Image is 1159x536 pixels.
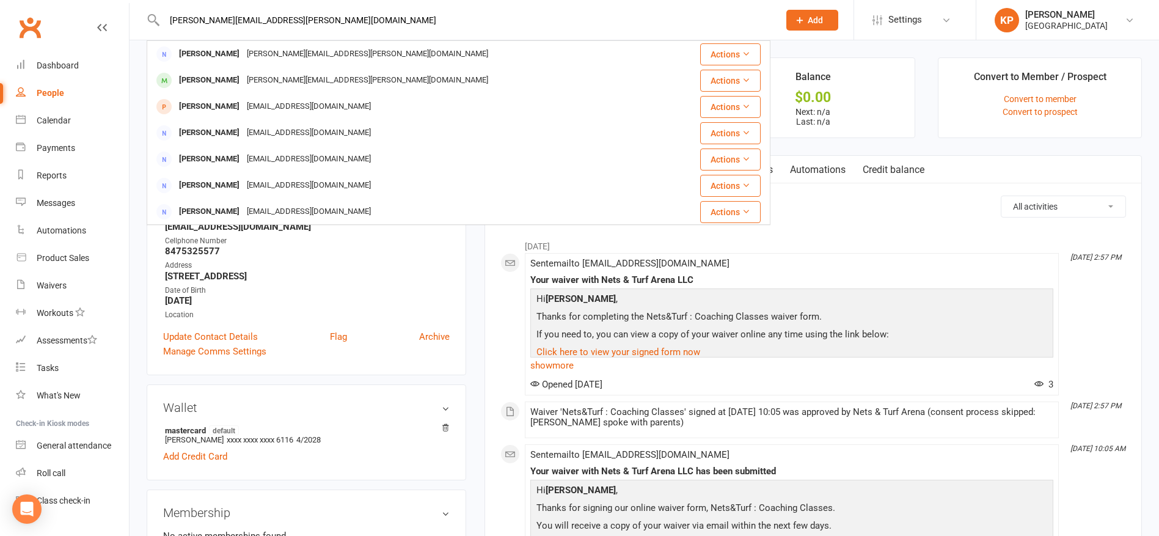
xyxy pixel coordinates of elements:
[163,424,450,446] li: [PERSON_NAME]
[37,441,111,450] div: General attendance
[165,425,444,435] strong: mastercard
[165,309,450,321] div: Location
[163,329,258,344] a: Update Contact Details
[165,260,450,271] div: Address
[12,494,42,524] div: Open Intercom Messenger
[16,162,129,189] a: Reports
[163,449,227,464] a: Add Credit Card
[1025,20,1108,31] div: [GEOGRAPHIC_DATA]
[530,258,729,269] span: Sent email to [EMAIL_ADDRESS][DOMAIN_NAME]
[16,432,129,460] a: General attendance kiosk mode
[1070,253,1121,262] i: [DATE] 2:57 PM
[530,357,1053,374] a: show more
[243,203,375,221] div: [EMAIL_ADDRESS][DOMAIN_NAME]
[37,363,59,373] div: Tasks
[37,61,79,70] div: Dashboard
[500,233,1126,253] li: [DATE]
[165,221,450,232] strong: [EMAIL_ADDRESS][DOMAIN_NAME]
[175,177,243,194] div: [PERSON_NAME]
[37,391,81,400] div: What's New
[243,98,375,116] div: [EMAIL_ADDRESS][DOMAIN_NAME]
[165,246,450,257] strong: 8475325577
[500,196,1126,215] h3: Activity
[1003,107,1078,117] a: Convert to prospect
[700,96,761,118] button: Actions
[296,435,321,444] span: 4/2028
[16,189,129,217] a: Messages
[209,425,239,435] span: default
[1025,9,1108,20] div: [PERSON_NAME]
[165,235,450,247] div: Cellphone Number
[533,327,1050,345] p: If you need to, you can view a copy of your waiver online any time using the link below:
[16,244,129,272] a: Product Sales
[163,344,266,359] a: Manage Comms Settings
[808,15,823,25] span: Add
[1070,402,1121,410] i: [DATE] 2:57 PM
[37,198,75,208] div: Messages
[536,347,700,358] a: Click here to view your signed form now
[854,156,933,184] a: Credit balance
[700,43,761,65] button: Actions
[37,88,64,98] div: People
[15,12,45,43] a: Clubworx
[546,485,616,496] strong: [PERSON_NAME]
[37,171,67,180] div: Reports
[16,272,129,299] a: Waivers
[530,466,1053,477] div: Your waiver with Nets & Turf Arena LLC has been submitted
[16,52,129,79] a: Dashboard
[165,295,450,306] strong: [DATE]
[700,175,761,197] button: Actions
[175,98,243,116] div: [PERSON_NAME]
[700,70,761,92] button: Actions
[530,449,729,460] span: Sent email to [EMAIL_ADDRESS][DOMAIN_NAME]
[1034,379,1053,390] span: 3
[16,487,129,515] a: Class kiosk mode
[723,91,904,104] div: $0.00
[419,329,450,344] a: Archive
[161,12,770,29] input: Search...
[533,309,1050,327] p: Thanks for completing the Nets&Turf : Coaching Classes waiver form.
[175,150,243,168] div: [PERSON_NAME]
[175,203,243,221] div: [PERSON_NAME]
[16,354,129,382] a: Tasks
[533,518,1050,536] p: You will receive a copy of your waiver via email within the next few days.
[165,271,450,282] strong: [STREET_ADDRESS]
[163,506,450,519] h3: Membership
[700,122,761,144] button: Actions
[995,8,1019,32] div: KP
[16,382,129,409] a: What's New
[16,79,129,107] a: People
[16,460,129,487] a: Roll call
[175,124,243,142] div: [PERSON_NAME]
[786,10,838,31] button: Add
[723,107,904,127] p: Next: n/a Last: n/a
[37,281,67,290] div: Waivers
[175,72,243,89] div: [PERSON_NAME]
[16,299,129,327] a: Workouts
[163,401,450,414] h3: Wallet
[530,379,602,390] span: Opened [DATE]
[16,327,129,354] a: Assessments
[546,293,616,304] strong: [PERSON_NAME]
[16,107,129,134] a: Calendar
[37,226,86,235] div: Automations
[243,45,492,63] div: [PERSON_NAME][EMAIL_ADDRESS][PERSON_NAME][DOMAIN_NAME]
[530,275,1053,285] div: Your waiver with Nets & Turf Arena LLC
[974,69,1106,91] div: Convert to Member / Prospect
[37,468,65,478] div: Roll call
[1004,94,1077,104] a: Convert to member
[243,124,375,142] div: [EMAIL_ADDRESS][DOMAIN_NAME]
[165,285,450,296] div: Date of Birth
[16,134,129,162] a: Payments
[243,72,492,89] div: [PERSON_NAME][EMAIL_ADDRESS][PERSON_NAME][DOMAIN_NAME]
[37,253,89,263] div: Product Sales
[888,6,922,34] span: Settings
[37,496,90,505] div: Class check-in
[1070,444,1125,453] i: [DATE] 10:05 AM
[243,177,375,194] div: [EMAIL_ADDRESS][DOMAIN_NAME]
[227,435,293,444] span: xxxx xxxx xxxx 6116
[243,150,375,168] div: [EMAIL_ADDRESS][DOMAIN_NAME]
[781,156,854,184] a: Automations
[175,45,243,63] div: [PERSON_NAME]
[700,149,761,171] button: Actions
